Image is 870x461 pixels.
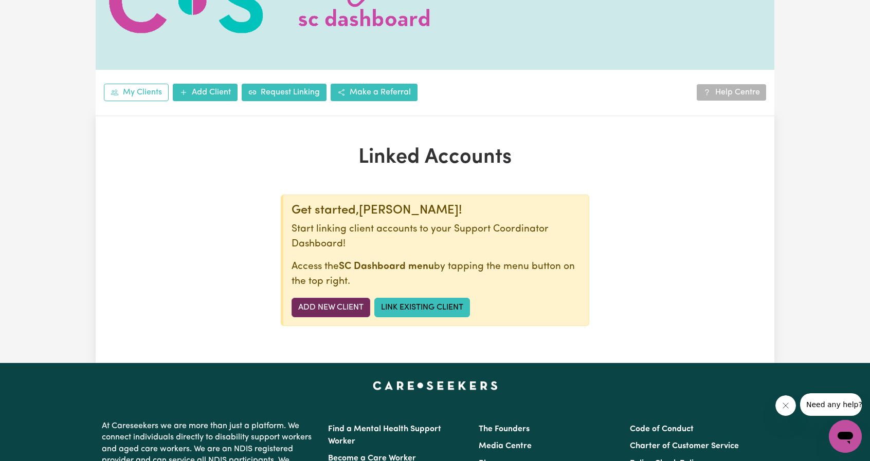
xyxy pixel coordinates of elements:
a: The Founders [479,425,530,433]
a: My Clients [104,84,169,101]
iframe: Message from company [800,393,862,416]
a: Make a Referral [331,84,418,101]
span: Need any help? [6,7,62,15]
a: Charter of Customer Service [630,442,739,450]
a: Media Centre [479,442,532,450]
a: Help Centre [697,84,766,101]
a: Add New Client [292,298,370,317]
a: Request Linking [242,84,327,101]
h1: Linked Accounts [215,145,655,170]
a: Find a Mental Health Support Worker [328,425,441,446]
a: Add Client [173,84,238,101]
iframe: Button to launch messaging window [829,420,862,453]
div: Get started, [PERSON_NAME] ! [292,203,581,218]
p: Start linking client accounts to your Support Coordinator Dashboard! [292,222,581,252]
b: SC Dashboard menu [339,262,434,272]
a: Link Existing Client [374,298,470,317]
iframe: Close message [775,395,796,416]
p: Access the by tapping the menu button on the top right. [292,260,581,290]
a: Careseekers home page [373,381,498,390]
a: Code of Conduct [630,425,694,433]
